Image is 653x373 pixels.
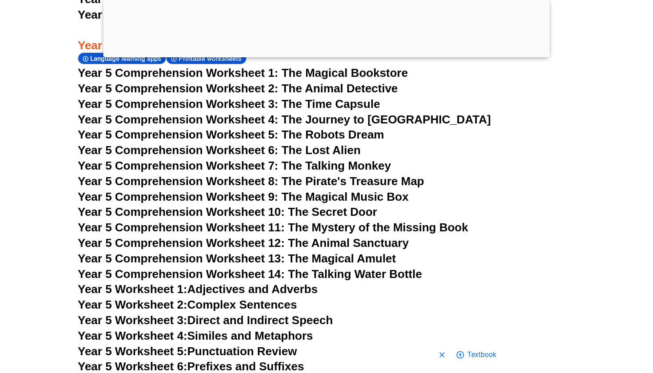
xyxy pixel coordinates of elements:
[78,252,396,265] a: Year 5 Comprehension Worksheet 13: The Magical Amulet
[78,345,187,358] span: Year 5 Worksheet 5:
[78,298,297,311] a: Year 5 Worksheet 2:Complex Sentences
[78,97,380,111] a: Year 5 Comprehension Worksheet 3: The Time Capsule
[78,298,187,311] span: Year 5 Worksheet 2:
[166,52,247,64] div: Printable worksheets
[78,282,187,296] span: Year 5 Worksheet 1:
[501,273,653,373] iframe: Chat Widget
[78,221,468,234] a: Year 5 Comprehension Worksheet 11: The Mystery of the Missing Book
[78,205,377,218] a: Year 5 Comprehension Worksheet 10: The Secret Door
[78,159,391,172] a: Year 5 Comprehension Worksheet 7: The Talking Monkey
[78,313,187,327] span: Year 5 Worksheet 3:
[78,175,424,188] a: Year 5 Comprehension Worksheet 8: The Pirate's Treasure Map
[78,190,409,203] a: Year 5 Comprehension Worksheet 9: The Magical Music Box
[78,23,575,53] h3: Year 5 English Worksheets
[78,52,166,64] div: Language learning apps
[78,282,318,296] a: Year 5 Worksheet 1:Adjectives and Adverbs
[179,55,244,63] span: Printable worksheets
[78,360,304,373] a: Year 5 Worksheet 6:Prefixes and Suffixes
[78,236,409,250] a: Year 5 Comprehension Worksheet 12: The Animal Sanctuary
[78,329,313,342] a: Year 5 Worksheet 4:Similes and Metaphors
[78,345,297,358] a: Year 5 Worksheet 5:Punctuation Review
[78,82,398,95] a: Year 5 Comprehension Worksheet 2: The Animal Detective
[78,8,260,21] a: Year 4 Worksheet 20:Punctuation
[78,113,491,126] a: Year 5 Comprehension Worksheet 4: The Journey to [GEOGRAPHIC_DATA]
[78,66,408,79] a: Year 5 Comprehension Worksheet 1: The Magical Bookstore
[78,128,384,141] a: Year 5 Comprehension Worksheet 5: The Robots Dream
[78,360,187,373] span: Year 5 Worksheet 6:
[467,345,496,363] span: Go to shopping options for Textbook
[78,313,333,327] a: Year 5 Worksheet 3:Direct and Indirect Speech
[78,329,187,342] span: Year 5 Worksheet 4:
[78,8,194,21] span: Year 4 Worksheet 20:
[90,55,164,63] span: Language learning apps
[438,350,446,359] svg: Close shopping anchor
[78,267,422,281] a: Year 5 Comprehension Worksheet 14: The Talking Water Bottle
[78,143,361,157] a: Year 5 Comprehension Worksheet 6: The Lost Alien
[501,273,653,373] div: 聊天小工具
